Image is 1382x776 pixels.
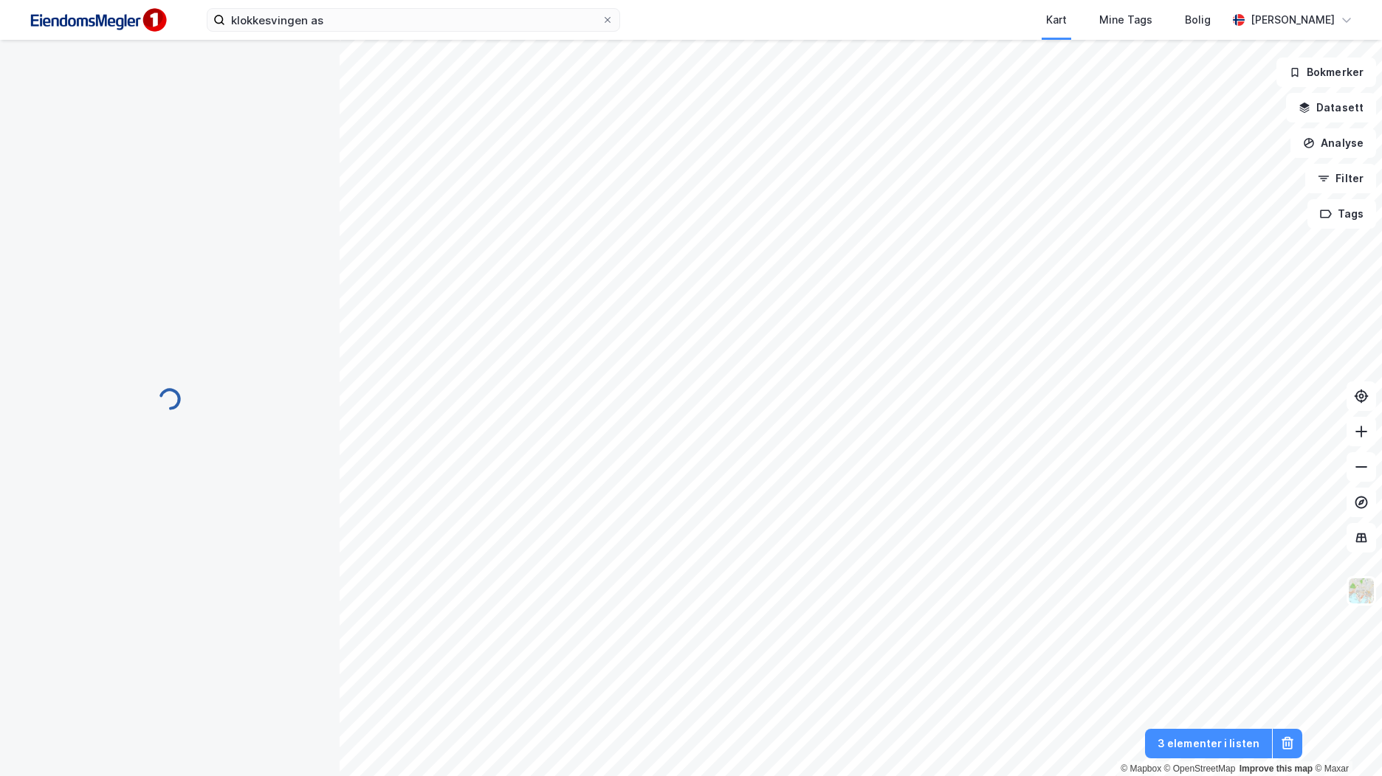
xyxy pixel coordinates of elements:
button: 3 elementer i listen [1145,729,1272,758]
img: Z [1347,577,1375,605]
button: Datasett [1286,93,1376,122]
button: Analyse [1290,128,1376,158]
button: Filter [1305,164,1376,193]
input: Søk på adresse, matrikkel, gårdeiere, leietakere eller personer [225,9,602,31]
a: Mapbox [1121,763,1161,774]
img: spinner.a6d8c91a73a9ac5275cf975e30b51cfb.svg [158,387,182,411]
div: Kontrollprogram for chat [1308,705,1382,776]
div: Bolig [1185,11,1211,29]
img: F4PB6Px+NJ5v8B7XTbfpPpyloAAAAASUVORK5CYII= [24,4,171,37]
div: Mine Tags [1099,11,1152,29]
button: Bokmerker [1276,58,1376,87]
iframe: Chat Widget [1308,705,1382,776]
div: Kart [1046,11,1067,29]
a: OpenStreetMap [1164,763,1236,774]
div: [PERSON_NAME] [1251,11,1335,29]
button: Tags [1307,199,1376,229]
a: Improve this map [1240,763,1313,774]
